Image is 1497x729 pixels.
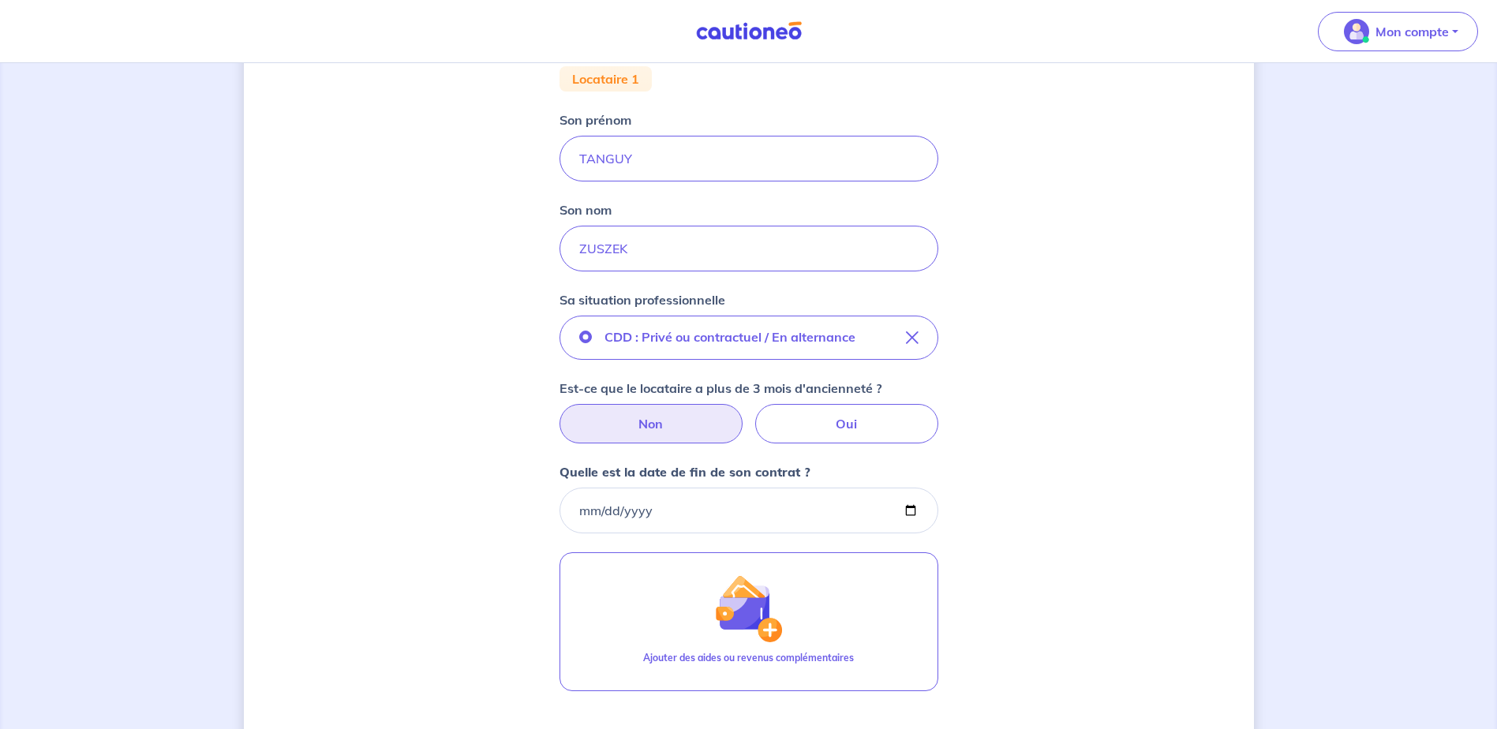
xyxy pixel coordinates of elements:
img: illu_wallet.svg [714,574,782,642]
input: John [560,136,938,181]
div: Locataire 1 [560,66,652,92]
p: Mon compte [1375,22,1449,41]
p: Son nom [560,200,612,219]
button: CDD : Privé ou contractuel / En alternance [560,316,938,360]
strong: Est-ce que le locataire a plus de 3 mois d'ancienneté ? [560,380,881,396]
strong: Quelle est la date de fin de son contrat ? [560,464,810,480]
label: Non [560,404,743,443]
p: Sa situation professionnelle [560,290,725,309]
p: CDD : Privé ou contractuel / En alternance [604,327,855,346]
input: employment-contract-end-on-placeholder [560,488,938,533]
p: Ajouter des aides ou revenus complémentaires [643,651,854,665]
img: Cautioneo [690,21,808,41]
img: illu_account_valid_menu.svg [1344,19,1369,44]
button: illu_account_valid_menu.svgMon compte [1318,12,1478,51]
p: Son prénom [560,110,631,129]
input: Doe [560,226,938,271]
button: illu_wallet.svgAjouter des aides ou revenus complémentaires [560,552,938,691]
label: Oui [755,404,938,443]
